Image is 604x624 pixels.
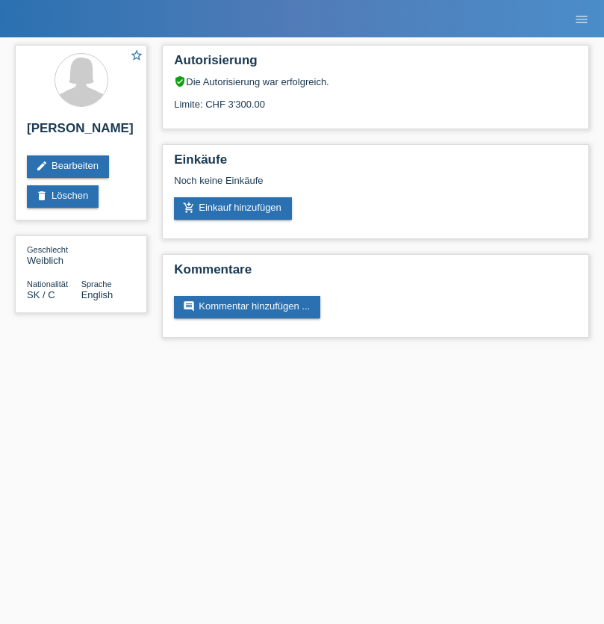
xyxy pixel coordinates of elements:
a: commentKommentar hinzufügen ... [174,296,320,318]
h2: Autorisierung [174,53,577,75]
div: Weiblich [27,244,81,266]
h2: Einkäufe [174,152,577,175]
a: add_shopping_cartEinkauf hinzufügen [174,197,292,220]
div: Noch keine Einkäufe [174,175,577,197]
div: Limite: CHF 3'300.00 [174,87,577,110]
i: edit [36,160,48,172]
span: Geschlecht [27,245,68,254]
a: deleteLöschen [27,185,99,208]
i: verified_user [174,75,186,87]
span: Nationalität [27,279,68,288]
a: star_border [130,49,143,64]
h2: [PERSON_NAME] [27,121,135,143]
span: Sprache [81,279,112,288]
h2: Kommentare [174,262,577,285]
div: Die Autorisierung war erfolgreich. [174,75,577,87]
span: Slowakei / C / 15.06.2021 [27,289,55,300]
i: delete [36,190,48,202]
i: comment [183,300,195,312]
a: menu [567,14,597,23]
a: editBearbeiten [27,155,109,178]
i: menu [574,12,589,27]
i: add_shopping_cart [183,202,195,214]
i: star_border [130,49,143,62]
span: English [81,289,113,300]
